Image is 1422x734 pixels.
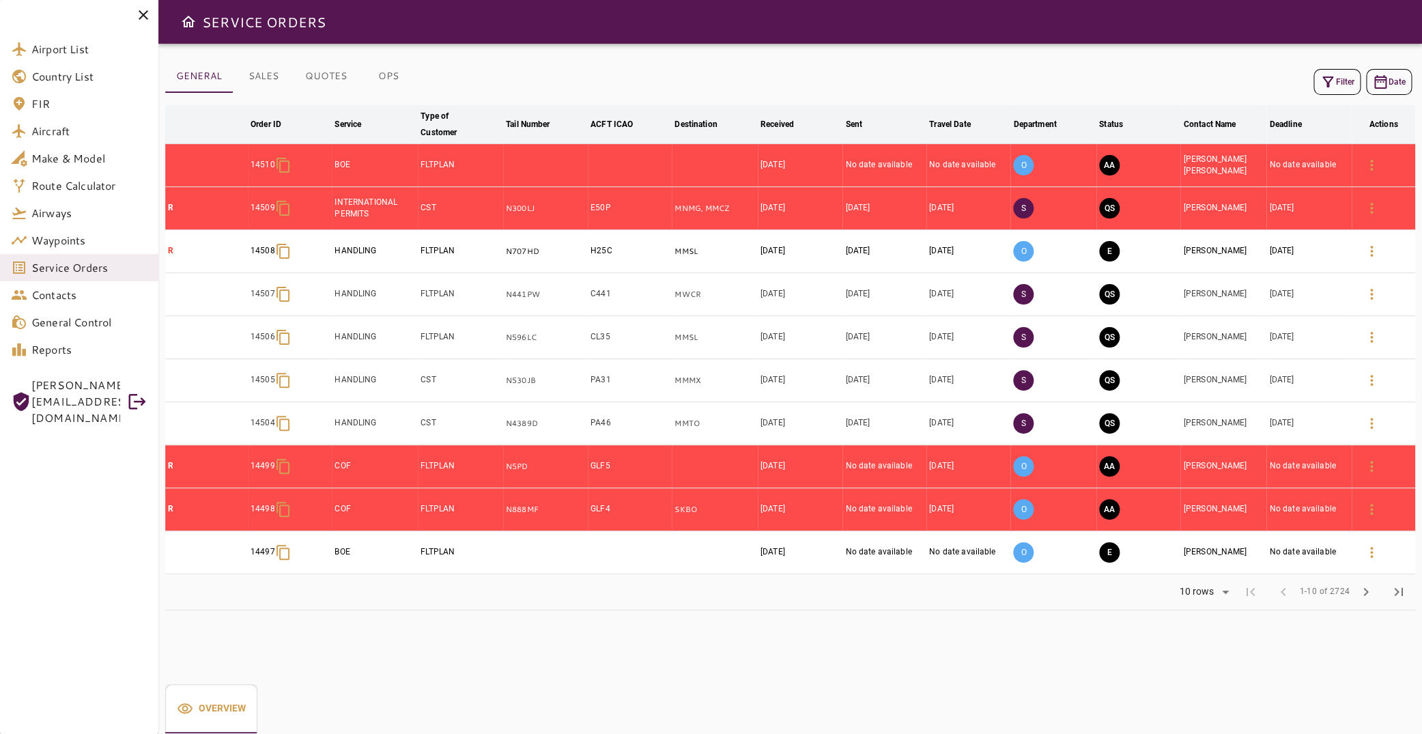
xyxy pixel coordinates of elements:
td: PA46 [588,402,672,445]
td: [DATE] [1266,230,1351,273]
p: N888MF [506,504,585,516]
p: N596LC [506,332,585,343]
p: S [1013,327,1034,348]
td: HANDLING [332,273,418,316]
span: chevron_right [1358,584,1374,600]
td: [DATE] [1266,359,1351,402]
td: [DATE] [842,187,926,230]
td: [DATE] [842,230,926,273]
td: BOE [332,144,418,187]
td: No date available [1266,488,1351,531]
td: [DATE] [926,316,1010,359]
button: AWAITING ASSIGNMENT [1099,499,1120,520]
span: Received [760,116,812,132]
td: FLTPLAN [418,144,503,187]
button: Filter [1313,69,1361,95]
td: PA31 [588,359,672,402]
div: Sent [845,116,862,132]
p: MMTO [674,418,755,429]
td: [DATE] [1266,316,1351,359]
td: CL35 [588,316,672,359]
td: [PERSON_NAME] [1180,273,1266,316]
p: 14508 [251,245,275,257]
span: Travel Date [929,116,988,132]
p: O [1013,456,1034,477]
button: AWAITING ASSIGNMENT [1099,456,1120,477]
td: HANDLING [332,359,418,402]
span: Previous Page [1266,576,1299,608]
span: Airways [31,205,147,221]
p: 14498 [251,503,275,515]
p: N5PD [506,461,585,472]
span: Route Calculator [31,178,147,194]
p: SKBO [674,504,755,516]
button: QUOTE SENT [1099,284,1120,305]
td: [DATE] [1266,273,1351,316]
button: QUOTE SENT [1099,198,1120,218]
button: Details [1355,235,1388,268]
span: Contacts [31,287,147,303]
button: Details [1355,321,1388,354]
span: Order ID [251,116,299,132]
td: [PERSON_NAME] [1180,445,1266,488]
td: [DATE] [1266,187,1351,230]
td: [DATE] [926,187,1010,230]
button: EXECUTION [1099,241,1120,262]
td: COF [332,445,418,488]
p: N707HD [506,246,585,257]
td: No date available [842,144,926,187]
p: N300LJ [506,203,585,214]
td: [DATE] [758,144,843,187]
td: No date available [842,445,926,488]
div: ACFT ICAO [591,116,633,132]
div: Deadline [1269,116,1301,132]
td: No date available [926,531,1010,574]
span: Sent [845,116,880,132]
td: [PERSON_NAME] [PERSON_NAME] [1180,144,1266,187]
p: O [1013,499,1034,520]
td: No date available [926,144,1010,187]
div: Type of Customer [421,108,483,141]
button: Details [1355,407,1388,440]
span: Destination [674,116,735,132]
p: R [168,202,245,214]
button: QUOTE SENT [1099,327,1120,348]
button: GENERAL [165,60,233,93]
button: Date [1366,69,1412,95]
td: No date available [1266,531,1351,574]
div: 10 rows [1170,582,1234,602]
td: [PERSON_NAME] [1180,230,1266,273]
p: 14499 [251,460,275,472]
td: CST [418,402,503,445]
td: HANDLING [332,402,418,445]
p: R [168,503,245,515]
button: QUOTES [294,60,358,93]
span: last_page [1391,584,1407,600]
div: basic tabs example [165,684,257,733]
td: CST [418,359,503,402]
td: [PERSON_NAME] [1180,531,1266,574]
td: GLF5 [588,445,672,488]
button: Details [1355,149,1388,182]
button: Details [1355,278,1388,311]
p: N4389D [506,418,585,429]
span: Reports [31,341,147,358]
button: OPS [358,60,419,93]
td: [PERSON_NAME] [1180,402,1266,445]
td: GLF4 [588,488,672,531]
td: No date available [1266,144,1351,187]
span: Waypoints [31,232,147,249]
p: 14506 [251,331,275,343]
td: [DATE] [926,359,1010,402]
span: Next Page [1350,576,1382,608]
span: Airport List [31,41,147,57]
td: No date available [1266,445,1351,488]
p: 14507 [251,288,275,300]
p: 14505 [251,374,275,386]
button: Details [1355,364,1388,397]
p: O [1013,155,1034,175]
div: Travel Date [929,116,970,132]
td: [DATE] [758,402,843,445]
div: Department [1013,116,1056,132]
td: No date available [842,488,926,531]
